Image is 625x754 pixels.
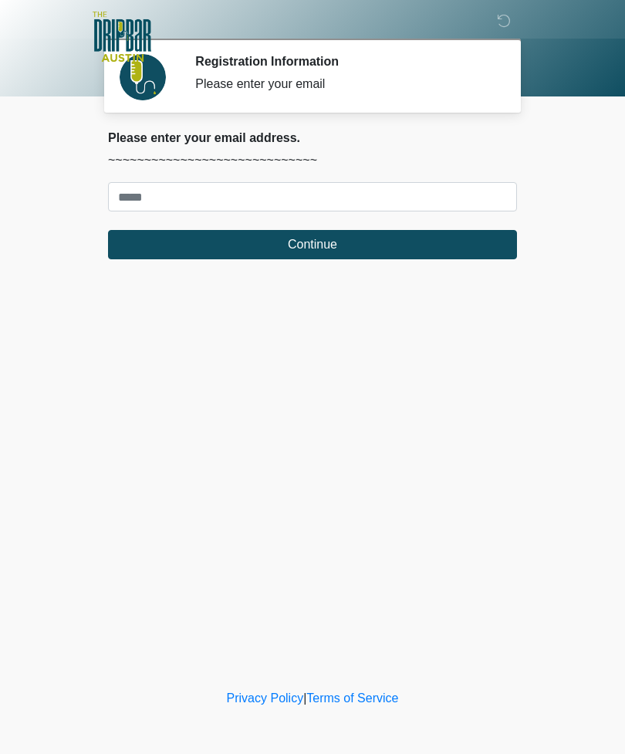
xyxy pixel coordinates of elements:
p: ~~~~~~~~~~~~~~~~~~~~~~~~~~~~~ [108,151,517,170]
h2: Please enter your email address. [108,130,517,145]
img: The DRIPBaR - Austin The Domain Logo [93,12,151,62]
img: Agent Avatar [120,54,166,100]
a: Privacy Policy [227,691,304,705]
a: Terms of Service [306,691,398,705]
a: | [303,691,306,705]
div: Please enter your email [195,75,494,93]
button: Continue [108,230,517,259]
